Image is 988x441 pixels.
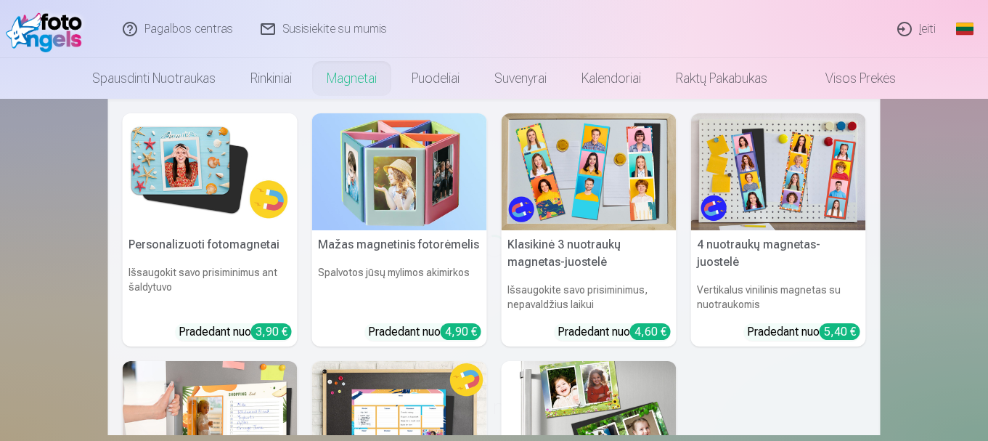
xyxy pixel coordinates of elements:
h6: Išsaugokit savo prisiminimus ant šaldytuvo [123,259,298,317]
a: Magnetai [309,58,394,99]
a: Klasikinė 3 nuotraukų magnetas-juostelėKlasikinė 3 nuotraukų magnetas-juostelėIšsaugokite savo pr... [502,113,677,347]
div: Pradedant nuo [747,323,860,341]
div: Pradedant nuo [368,323,481,341]
a: Mažas magnetinis fotorėmelisMažas magnetinis fotorėmelisSpalvotos jūsų mylimos akimirkosPradedant... [312,113,487,347]
h5: 4 nuotraukų magnetas-juostelė [691,230,866,277]
h5: Mažas magnetinis fotorėmelis [312,230,487,259]
a: Suvenyrai [477,58,564,99]
a: Personalizuoti fotomagnetaiPersonalizuoti fotomagnetaiIšsaugokit savo prisiminimus ant šaldytuvoP... [123,113,298,347]
a: 4 nuotraukų magnetas-juostelė4 nuotraukų magnetas-juostelėVertikalus vinilinis magnetas su nuotra... [691,113,866,347]
img: Klasikinė 3 nuotraukų magnetas-juostelė [502,113,677,230]
a: Rinkiniai [233,58,309,99]
a: Raktų pakabukas [658,58,785,99]
div: Pradedant nuo [558,323,671,341]
h6: Vertikalus vinilinis magnetas su nuotraukomis [691,277,866,317]
h5: Personalizuoti fotomagnetai [123,230,298,259]
div: 5,40 € [820,323,860,340]
a: Kalendoriai [564,58,658,99]
a: Spausdinti nuotraukas [75,58,233,99]
h5: Klasikinė 3 nuotraukų magnetas-juostelė [502,230,677,277]
img: /fa2 [6,6,89,52]
img: Personalizuoti fotomagnetai [123,113,298,230]
a: Puodeliai [394,58,477,99]
div: 4,60 € [630,323,671,340]
div: Pradedant nuo [179,323,292,341]
h6: Spalvotos jūsų mylimos akimirkos [312,259,487,317]
div: 4,90 € [441,323,481,340]
h6: Išsaugokite savo prisiminimus, nepavaldžius laikui [502,277,677,317]
img: Mažas magnetinis fotorėmelis [312,113,487,230]
img: 4 nuotraukų magnetas-juostelė [691,113,866,230]
div: 3,90 € [251,323,292,340]
a: Visos prekės [785,58,913,99]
